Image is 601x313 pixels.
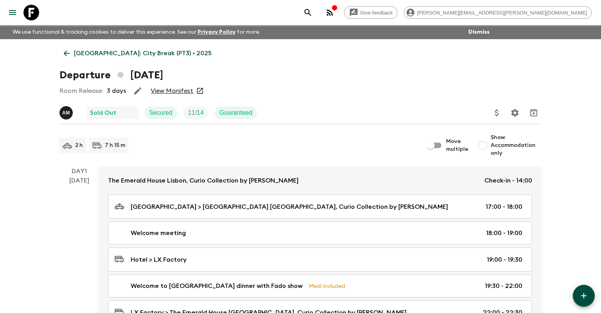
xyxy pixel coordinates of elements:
p: We use functional & tracking cookies to deliver this experience. See our for more. [9,25,263,39]
h1: Departure [DATE] [59,67,163,83]
p: 17:00 - 18:00 [486,202,522,212]
div: [PERSON_NAME][EMAIL_ADDRESS][PERSON_NAME][DOMAIN_NAME] [404,6,592,19]
button: menu [5,5,20,20]
p: 18:00 - 19:00 [486,228,522,238]
p: 3 days [107,86,126,96]
span: Show Accommodation only [491,134,542,157]
div: Secured [144,107,177,119]
a: Hotel > LX Factory19:00 - 19:30 [108,248,532,271]
p: 11 / 14 [188,108,204,118]
a: [GEOGRAPHIC_DATA] > [GEOGRAPHIC_DATA] [GEOGRAPHIC_DATA], Curio Collection by [PERSON_NAME]17:00 -... [108,195,532,219]
button: Settings [507,105,523,121]
p: 7 h 15 m [105,141,125,149]
p: Sold Out [90,108,116,118]
a: Privacy Policy [198,29,236,35]
p: Guaranteed [220,108,253,118]
span: Ana Margarida Moura [59,109,74,115]
p: Check-in - 14:00 [484,176,532,185]
p: Room Release: [59,86,103,96]
div: Trip Fill [184,107,209,119]
p: 19:30 - 22:00 [485,281,522,291]
a: Give feedback [344,6,398,19]
p: The Emerald House Lisbon, Curio Collection by [PERSON_NAME] [108,176,299,185]
p: 19:00 - 19:30 [487,255,522,264]
a: Welcome to [GEOGRAPHIC_DATA] dinner with Fado showMeal Included19:30 - 22:00 [108,275,532,297]
a: Welcome meeting18:00 - 19:00 [108,222,532,244]
p: 2 h [75,141,83,149]
button: Dismiss [466,27,491,38]
p: [GEOGRAPHIC_DATA] > [GEOGRAPHIC_DATA] [GEOGRAPHIC_DATA], Curio Collection by [PERSON_NAME] [131,202,448,212]
p: Secured [149,108,173,118]
button: Update Price, Early Bird Discount and Costs [489,105,505,121]
p: Hotel > LX Factory [131,255,187,264]
button: search adventures [300,5,316,20]
span: [PERSON_NAME][EMAIL_ADDRESS][PERSON_NAME][DOMAIN_NAME] [413,10,591,16]
a: [GEOGRAPHIC_DATA]: City Break (PT3) • 2025 [59,45,216,61]
button: Archive (Completed, Cancelled or Unsynced Departures only) [526,105,542,121]
button: AM [59,106,74,119]
p: Day 1 [59,166,99,176]
span: Give feedback [356,10,397,16]
p: Meal Included [309,282,345,290]
p: Welcome meeting [131,228,186,238]
p: A M [62,110,70,116]
span: Move multiple [446,138,469,153]
a: View Manifest [151,87,193,95]
p: Welcome to [GEOGRAPHIC_DATA] dinner with Fado show [131,281,302,291]
p: [GEOGRAPHIC_DATA]: City Break (PT3) • 2025 [74,49,212,58]
a: The Emerald House Lisbon, Curio Collection by [PERSON_NAME]Check-in - 14:00 [99,166,542,195]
